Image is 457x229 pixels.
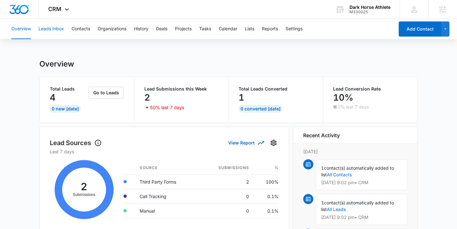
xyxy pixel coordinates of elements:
[286,19,303,39] button: Settings
[321,215,402,220] p: [DATE] 9:02 pm • CRM
[50,148,279,155] p: Last 7 days
[199,203,254,218] td: 0
[175,19,192,39] button: Projects
[16,16,69,21] div: Domain: [DOMAIN_NAME]
[98,19,126,39] button: Organizations
[254,189,279,203] td: 0.1%
[245,19,254,39] button: Lists
[135,161,198,175] th: Source
[327,207,346,212] a: All Leads
[156,19,167,39] button: Deals
[303,148,407,155] p: [DATE]
[239,92,244,103] p: 1
[48,6,61,12] span: CRM
[321,165,324,171] span: 1
[63,37,68,42] img: tab_keywords_by_traffic_grey.svg
[262,19,278,39] button: Reports
[199,189,254,203] td: 0
[150,105,184,110] p: 50% last 7 days
[303,132,340,139] h6: Recent Activity
[50,105,81,113] div: 0 New [DATE]
[254,161,279,175] th: %
[50,92,55,103] p: 4
[89,90,124,95] a: Go to Leads
[144,87,218,91] p: Lead Submissions this Week
[135,174,198,189] td: Third Party Forms
[11,19,31,39] button: Overview
[219,19,237,39] button: Calendar
[333,87,408,91] p: Lead Conversion Rate
[10,10,15,15] img: logo_orange.svg
[24,37,56,41] div: Domain Overview
[338,105,369,109] p: 0% last 7 days
[327,172,352,177] a: All Contacts
[228,137,263,148] button: View Report
[135,189,198,203] td: Call Tracking
[134,19,148,39] button: History
[72,19,90,39] button: Contacts
[333,92,353,103] p: 10%
[350,10,390,14] div: account id
[10,16,15,21] img: website_grey.svg
[199,19,211,39] button: Tasks
[144,92,150,103] p: 2
[50,138,102,148] h1: Lead Sources
[321,200,394,212] span: contact(s) automatically added to list
[269,138,279,148] button: Settings
[199,161,254,175] th: Submissions
[254,203,279,218] td: 0.1%
[399,21,441,37] button: Add Contact
[17,37,22,42] img: tab_domain_overview_orange.svg
[70,37,106,41] div: Keywords by Traffic
[321,200,324,205] span: 1
[321,165,394,177] span: contact(s) automatically added to list
[50,87,87,91] p: Total Leads
[239,87,313,91] p: Total Leads Converted
[39,59,74,69] h1: Overview
[350,5,390,10] div: account name
[18,10,31,15] div: v 4.0.25
[199,174,254,189] td: 2
[89,87,124,99] button: Go to Leads
[239,105,282,113] div: 0 Converted [DATE]
[135,203,198,218] td: Manual
[254,174,279,189] td: 100%
[321,180,402,185] p: [DATE] 9:02 pm • CRM
[38,19,64,39] button: Leads Inbox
